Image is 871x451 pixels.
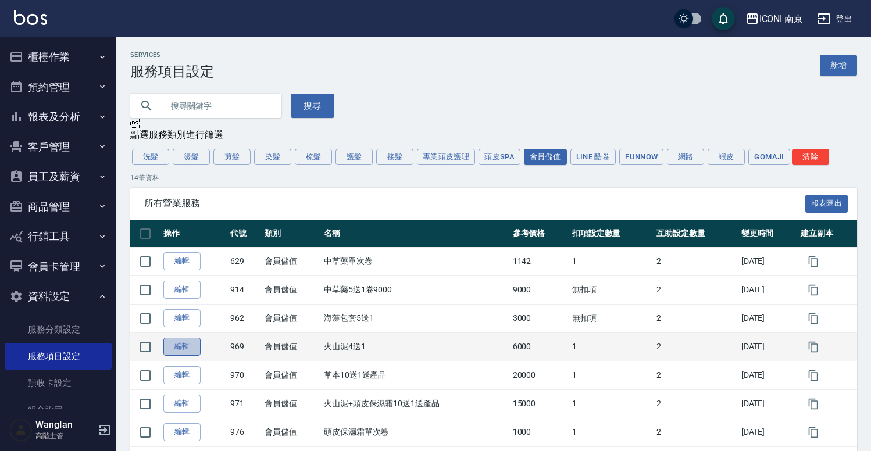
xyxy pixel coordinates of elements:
td: 1 [569,332,654,361]
th: 操作 [160,220,227,248]
td: 1142 [510,247,569,275]
td: 2 [654,418,738,446]
td: 6000 [510,332,569,361]
th: 互助設定數量 [654,220,738,248]
td: 969 [227,332,262,361]
a: 編輯 [163,395,201,413]
td: 海藻包套5送1 [321,304,510,332]
td: [DATE] [738,361,798,389]
td: 會員儲值 [262,247,321,275]
td: 914 [227,275,262,304]
td: 20000 [510,361,569,389]
td: 1 [569,418,654,446]
td: 2 [654,361,738,389]
p: 高階主管 [35,431,95,441]
th: 變更時間 [738,220,798,248]
th: 類別 [262,220,321,248]
button: save [712,7,735,30]
img: Logo [14,10,47,25]
td: 會員儲值 [262,332,321,361]
a: 服務項目設定 [5,343,112,370]
td: 中草藥單次卷 [321,247,510,275]
a: 報表匯出 [805,197,848,208]
button: 護髮 [335,149,373,165]
td: 中草藥5送1卷9000 [321,275,510,304]
td: 會員儲值 [262,275,321,304]
td: 會員儲值 [262,418,321,446]
a: 編輯 [163,423,201,441]
th: 扣項設定數量 [569,220,654,248]
th: 參考價格 [510,220,569,248]
button: 接髮 [376,149,413,165]
td: [DATE] [738,275,798,304]
td: 970 [227,361,262,389]
td: 火山泥+頭皮保濕霜10送1送產品 [321,389,510,418]
button: 梳髮 [295,149,332,165]
button: 搜尋 [291,94,334,118]
button: 商品管理 [5,192,112,222]
div: 點選服務類別進行篩選 [130,129,857,141]
a: 組合設定 [5,396,112,423]
button: 染髮 [254,149,291,165]
img: Person [9,418,33,442]
a: 編輯 [163,309,201,327]
td: 3000 [510,304,569,332]
a: 編輯 [163,366,201,384]
button: 櫃檯作業 [5,42,112,72]
a: 服務分類設定 [5,316,112,343]
button: 燙髮 [173,149,210,165]
td: [DATE] [738,389,798,418]
span: 所有營業服務 [144,198,805,209]
button: 會員儲值 [524,149,567,165]
th: 代號 [227,220,262,248]
input: 搜尋關鍵字 [163,90,272,121]
td: 頭皮保濕霜單次卷 [321,418,510,446]
button: 蝦皮 [708,149,745,165]
button: 洗髮 [132,149,169,165]
td: 2 [654,332,738,361]
td: 會員儲值 [262,389,321,418]
td: 2 [654,389,738,418]
button: LINE 酷卷 [570,149,616,165]
td: [DATE] [738,247,798,275]
a: 預收卡設定 [5,370,112,396]
td: 會員儲值 [262,304,321,332]
a: 編輯 [163,338,201,356]
td: 2 [654,304,738,332]
td: 1000 [510,418,569,446]
td: 976 [227,418,262,446]
button: 行銷工具 [5,221,112,252]
button: 專業頭皮護理 [417,149,475,165]
button: ICONI 南京 [741,7,808,31]
td: [DATE] [738,332,798,361]
button: 網路 [667,149,704,165]
td: 2 [654,247,738,275]
button: FUNNOW [619,149,663,165]
h3: 服務項目設定 [130,63,214,80]
button: 剪髮 [213,149,251,165]
button: 報表匯出 [805,195,848,213]
td: 629 [227,247,262,275]
th: 名稱 [321,220,510,248]
td: [DATE] [738,418,798,446]
td: 15000 [510,389,569,418]
td: 962 [227,304,262,332]
td: 無扣項 [569,304,654,332]
td: 火山泥4送1 [321,332,510,361]
h2: Services [130,51,214,59]
td: 2 [654,275,738,304]
td: [DATE] [738,304,798,332]
td: 1 [569,247,654,275]
button: 報表及分析 [5,102,112,132]
button: 員工及薪資 [5,162,112,192]
button: 預約管理 [5,72,112,102]
td: 1 [569,361,654,389]
h5: WangIan [35,419,95,431]
div: ICONI 南京 [759,12,804,26]
a: 編輯 [163,281,201,299]
a: 新增 [820,55,857,76]
button: Gomaji [748,149,790,165]
td: 1 [569,389,654,418]
button: 客戶管理 [5,132,112,162]
p: 14 筆資料 [130,173,857,183]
